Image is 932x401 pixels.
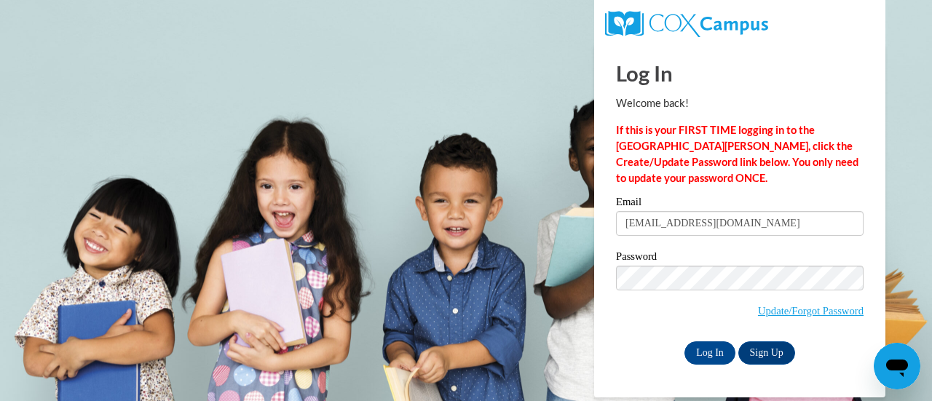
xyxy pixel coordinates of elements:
h1: Log In [616,58,864,88]
label: Password [616,251,864,266]
p: Welcome back! [616,95,864,111]
label: Email [616,196,864,211]
strong: If this is your FIRST TIME logging in to the [GEOGRAPHIC_DATA][PERSON_NAME], click the Create/Upd... [616,124,858,184]
a: Update/Forgot Password [758,305,864,317]
a: Sign Up [738,341,795,365]
input: Log In [684,341,735,365]
img: COX Campus [605,11,768,37]
iframe: Button to launch messaging window [874,343,920,389]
